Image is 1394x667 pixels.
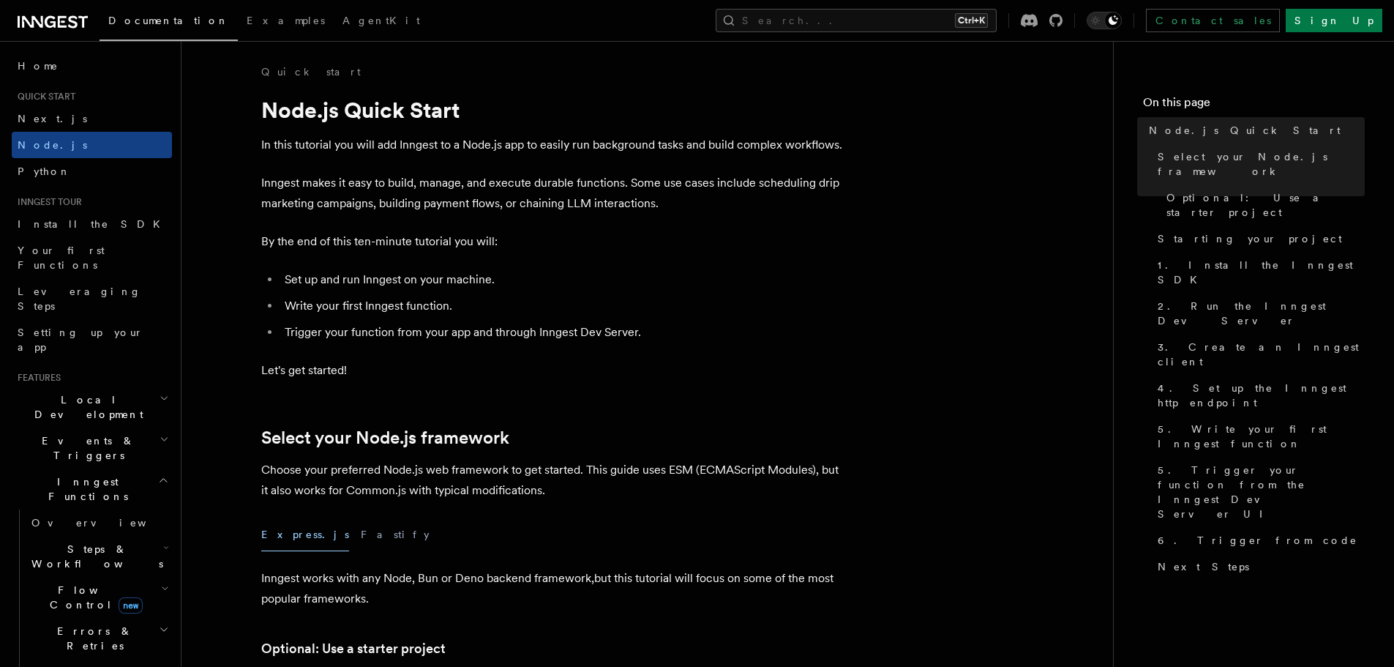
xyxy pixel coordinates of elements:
span: 2. Run the Inngest Dev Server [1158,299,1365,328]
span: Your first Functions [18,245,105,271]
span: new [119,597,143,614]
span: Select your Node.js framework [1158,149,1365,179]
a: Install the SDK [12,211,172,237]
p: Inngest works with any Node, Bun or Deno backend framework,but this tutorial will focus on some o... [261,568,847,609]
span: 6. Trigger from code [1158,533,1357,548]
h1: Node.js Quick Start [261,97,847,123]
span: Home [18,59,59,73]
a: Quick start [261,64,361,79]
button: Search...Ctrl+K [716,9,997,32]
a: AgentKit [334,4,429,40]
a: 5. Trigger your function from the Inngest Dev Server UI [1152,457,1365,527]
span: Next Steps [1158,559,1249,574]
p: Choose your preferred Node.js web framework to get started. This guide uses ESM (ECMAScript Modul... [261,460,847,501]
span: Next.js [18,113,87,124]
span: Starting your project [1158,231,1342,246]
a: 3. Create an Inngest client [1152,334,1365,375]
button: Flow Controlnew [26,577,172,618]
button: Inngest Functions [12,469,172,510]
span: Flow Control [26,583,161,612]
span: Errors & Retries [26,624,159,653]
button: Local Development [12,387,172,428]
li: Write your first Inngest function. [280,296,847,316]
a: Contact sales [1146,9,1280,32]
a: Next Steps [1152,554,1365,580]
a: Select your Node.js framework [1152,144,1365,185]
a: Overview [26,510,172,536]
a: Documentation [100,4,238,41]
span: Node.js [18,139,87,151]
span: Setting up your app [18,327,143,353]
span: AgentKit [342,15,420,26]
a: Home [12,53,172,79]
span: Leveraging Steps [18,286,141,312]
a: 1. Install the Inngest SDK [1152,252,1365,293]
span: Events & Triggers [12,433,160,463]
a: Python [12,158,172,185]
a: Your first Functions [12,237,172,278]
span: Documentation [108,15,229,26]
a: Sign Up [1286,9,1382,32]
span: Install the SDK [18,218,169,230]
span: 5. Trigger your function from the Inngest Dev Server UI [1158,463,1365,521]
button: Fastify [361,518,430,551]
a: Next.js [12,105,172,132]
li: Trigger your function from your app and through Inngest Dev Server. [280,322,847,343]
a: Leveraging Steps [12,278,172,319]
span: Python [18,165,71,177]
a: 4. Set up the Inngest http endpoint [1152,375,1365,416]
h4: On this page [1143,94,1365,117]
span: Steps & Workflows [26,542,163,571]
span: 1. Install the Inngest SDK [1158,258,1365,287]
a: Starting your project [1152,226,1365,252]
a: Optional: Use a starter project [1161,185,1365,226]
a: Optional: Use a starter project [261,638,446,659]
span: Inngest tour [12,196,82,208]
span: Local Development [12,392,160,422]
p: In this tutorial you will add Inngest to a Node.js app to easily run background tasks and build c... [261,135,847,155]
span: Optional: Use a starter project [1166,190,1365,220]
button: Events & Triggers [12,428,172,469]
a: 5. Write your first Inngest function [1152,416,1365,457]
a: Setting up your app [12,319,172,360]
a: 2. Run the Inngest Dev Server [1152,293,1365,334]
span: Inngest Functions [12,474,158,504]
button: Steps & Workflows [26,536,172,577]
span: 5. Write your first Inngest function [1158,422,1365,451]
span: 4. Set up the Inngest http endpoint [1158,381,1365,410]
p: By the end of this ten-minute tutorial you will: [261,231,847,252]
span: Examples [247,15,325,26]
p: Let's get started! [261,360,847,381]
span: Features [12,372,61,384]
kbd: Ctrl+K [955,13,988,28]
span: Overview [31,517,182,529]
span: Node.js Quick Start [1149,123,1341,138]
p: Inngest makes it easy to build, manage, and execute durable functions. Some use cases include sch... [261,173,847,214]
button: Express.js [261,518,349,551]
button: Toggle dark mode [1087,12,1122,29]
a: Select your Node.js framework [261,428,509,448]
span: Quick start [12,91,75,103]
a: 6. Trigger from code [1152,527,1365,554]
li: Set up and run Inngest on your machine. [280,269,847,290]
a: Examples [238,4,334,40]
a: Node.js [12,132,172,158]
a: Node.js Quick Start [1143,117,1365,144]
span: 3. Create an Inngest client [1158,340,1365,369]
button: Errors & Retries [26,618,172,659]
